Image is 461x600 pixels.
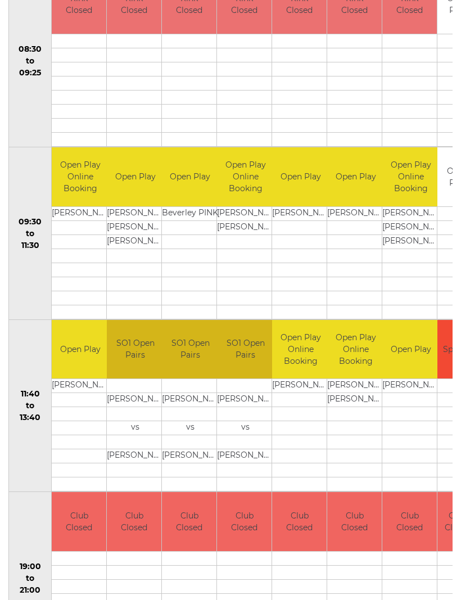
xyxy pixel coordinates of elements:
[162,450,219,464] td: [PERSON_NAME]
[107,207,164,221] td: [PERSON_NAME]
[52,380,109,394] td: [PERSON_NAME]
[107,321,164,380] td: SO1 Open Pairs
[107,422,164,436] td: vs
[217,321,274,380] td: SO1 Open Pairs
[162,394,219,408] td: [PERSON_NAME]
[382,321,439,380] td: Open Play
[272,148,329,207] td: Open Play
[382,221,439,235] td: [PERSON_NAME]
[107,221,164,235] td: [PERSON_NAME]
[9,148,52,321] td: 09:30 to 11:30
[107,394,164,408] td: [PERSON_NAME]
[52,493,106,552] td: Club Closed
[107,450,164,464] td: [PERSON_NAME]
[327,321,384,380] td: Open Play Online Booking
[9,320,52,493] td: 11:40 to 13:40
[272,321,329,380] td: Open Play Online Booking
[382,148,439,207] td: Open Play Online Booking
[382,493,437,552] td: Club Closed
[217,394,274,408] td: [PERSON_NAME]
[327,207,384,221] td: [PERSON_NAME]
[217,207,274,221] td: [PERSON_NAME]
[272,493,327,552] td: Club Closed
[327,493,382,552] td: Club Closed
[107,493,161,552] td: Club Closed
[162,321,219,380] td: SO1 Open Pairs
[382,380,439,394] td: [PERSON_NAME]
[327,380,384,394] td: [PERSON_NAME]
[382,235,439,249] td: [PERSON_NAME]
[52,207,109,221] td: [PERSON_NAME]
[162,148,218,207] td: Open Play
[217,450,274,464] td: [PERSON_NAME]
[107,148,164,207] td: Open Play
[162,207,218,221] td: Beverley PINK
[52,321,109,380] td: Open Play
[217,422,274,436] td: vs
[272,207,329,221] td: [PERSON_NAME]
[162,493,216,552] td: Club Closed
[327,394,384,408] td: [PERSON_NAME]
[52,148,109,207] td: Open Play Online Booking
[162,422,219,436] td: vs
[327,148,384,207] td: Open Play
[107,235,164,249] td: [PERSON_NAME]
[217,148,274,207] td: Open Play Online Booking
[217,221,274,235] td: [PERSON_NAME]
[272,380,329,394] td: [PERSON_NAME]
[217,493,272,552] td: Club Closed
[382,207,439,221] td: [PERSON_NAME]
